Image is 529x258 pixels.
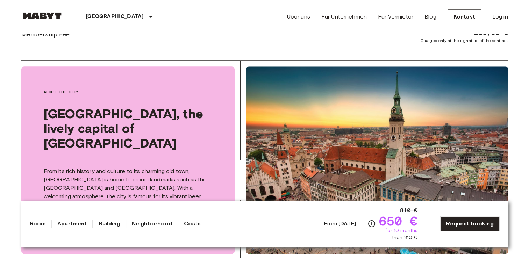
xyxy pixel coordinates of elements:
span: for 10 months [385,227,417,234]
span: Membership Fee [21,30,70,39]
span: then 810 € [392,234,418,241]
span: 650 € [379,215,417,227]
a: Über uns [287,13,310,21]
a: Neighborhood [132,220,172,228]
a: Building [98,220,120,228]
img: Munich, the lively capital of Bavaria [246,66,508,254]
a: Blog [424,13,436,21]
span: About the city [44,89,212,95]
svg: Check cost overview for full price breakdown. Please note that discounts apply to new joiners onl... [367,220,376,228]
a: Apartment [57,220,87,228]
span: Charged only at the signature of the contract [420,37,508,44]
a: Für Vermieter [378,13,413,21]
b: [DATE] [338,220,356,227]
a: Request booking [440,216,499,231]
a: Kontakt [448,9,481,24]
span: From: [324,220,356,228]
span: 810 € [400,206,417,215]
span: [GEOGRAPHIC_DATA], the lively capital of [GEOGRAPHIC_DATA] [44,106,212,150]
p: From its rich history and culture to its charming old town, [GEOGRAPHIC_DATA] is home to iconic l... [44,167,212,226]
p: [GEOGRAPHIC_DATA] [86,13,144,21]
a: Für Unternehmen [321,13,367,21]
a: Costs [184,220,201,228]
a: Room [30,220,46,228]
a: Log in [492,13,508,21]
img: Habyt [21,12,63,19]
